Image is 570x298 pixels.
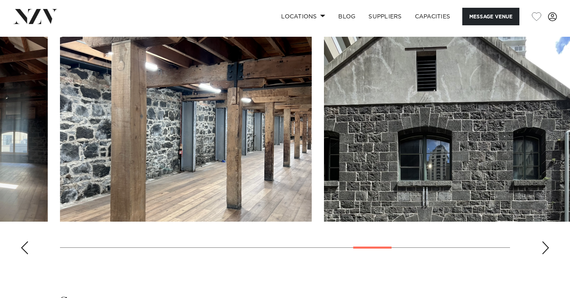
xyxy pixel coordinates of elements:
button: Message Venue [462,8,519,25]
a: Capacities [408,8,457,25]
a: SUPPLIERS [362,8,408,25]
a: Locations [275,8,332,25]
swiper-slide: 14 / 20 [60,37,312,222]
a: BLOG [332,8,362,25]
img: nzv-logo.png [13,9,58,24]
